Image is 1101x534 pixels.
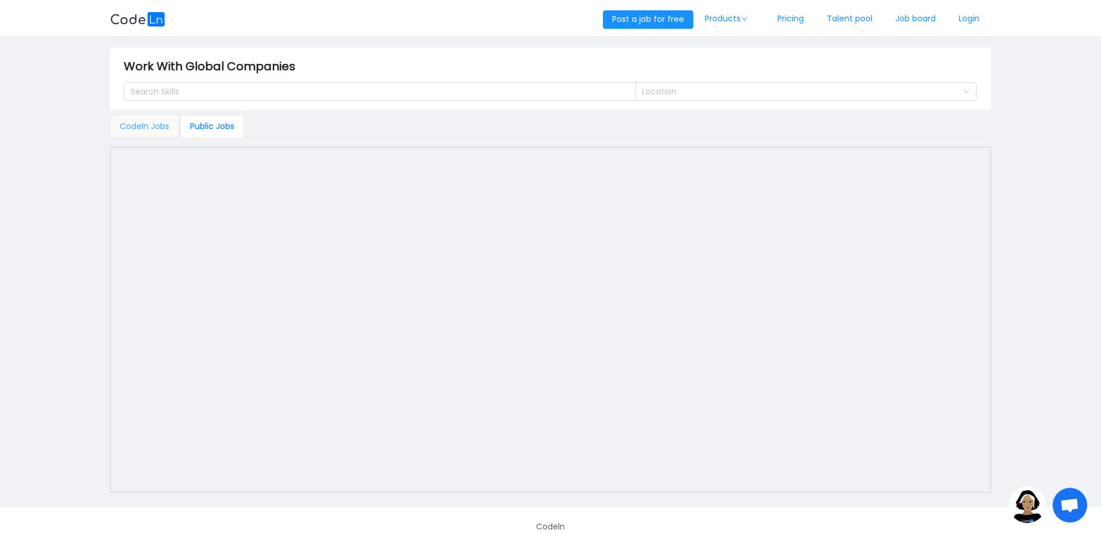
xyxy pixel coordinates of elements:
[110,12,165,26] img: logobg.f302741d.svg
[110,115,179,138] div: Codeln Jobs
[642,86,957,97] div: Location
[1009,486,1046,523] img: ground.ddcf5dcf.png
[603,10,693,29] button: Post a job for free
[741,16,748,22] i: icon: down
[603,13,693,25] a: Post a job for free
[963,88,970,96] i: icon: down
[1053,488,1087,522] a: Open chat
[131,86,618,97] div: Search Skills
[180,115,244,138] div: Public Jobs
[124,57,302,75] span: Work With Global Companies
